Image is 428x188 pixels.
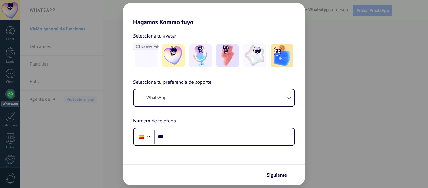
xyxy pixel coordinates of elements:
span: Selecciona tu avatar [133,32,176,40]
img: -5.jpeg [271,44,293,67]
img: -4.jpeg [243,44,266,67]
button: Siguiente [264,170,295,180]
button: WhatsApp [134,89,294,106]
span: Selecciona tu preferencia de soporte [133,78,211,87]
img: -2.jpeg [189,44,212,67]
img: -3.jpeg [216,44,239,67]
h2: Hagamos Kommo tuyo [123,3,305,26]
span: WhatsApp [146,95,166,101]
span: Siguiente [267,173,287,177]
span: Número de teléfono [133,117,176,125]
img: -1.jpeg [162,44,185,67]
div: Colombia: + 57 [136,130,148,143]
